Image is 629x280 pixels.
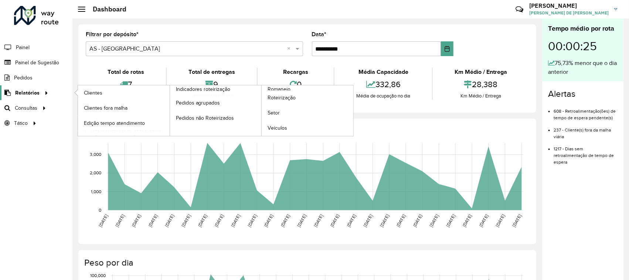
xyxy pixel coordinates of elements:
a: Roteirização [262,91,353,105]
li: 1217 - Dias sem retroalimentação de tempo de espera [554,140,618,165]
a: Clientes fora malha [78,100,170,115]
span: Clientes fora malha [84,104,127,112]
text: [DATE] [445,214,456,228]
span: Painel de Sugestão [15,59,59,66]
text: [DATE] [181,214,191,228]
div: Tempo médio por rota [548,24,618,34]
text: 1,000 [91,189,101,194]
h4: Peso por dia [84,257,529,268]
text: [DATE] [247,214,258,228]
span: Indicadores roteirização [176,85,231,93]
text: 0 [99,208,101,212]
div: Km Médio / Entrega [435,68,527,76]
text: [DATE] [495,214,506,228]
a: Clientes [78,85,170,100]
text: [DATE] [263,214,274,228]
a: Contato Rápido [511,1,527,17]
h3: [PERSON_NAME] [529,2,609,9]
text: [DATE] [396,214,407,228]
text: [DATE] [214,214,224,228]
text: [DATE] [412,214,423,228]
text: [DATE] [429,214,439,228]
text: [DATE] [511,214,522,228]
text: [DATE] [296,214,307,228]
a: Edição tempo atendimento [78,116,170,130]
span: Tático [14,119,28,127]
text: [DATE] [478,214,489,228]
span: Edição tempo atendimento [84,119,145,127]
div: 75,73% menor que o dia anterior [548,59,618,76]
a: Indicadores roteirização [78,85,262,136]
div: Total de entregas [169,68,255,76]
text: [DATE] [98,214,109,228]
a: Setor [262,106,353,120]
text: [DATE] [115,214,125,228]
text: [DATE] [462,214,473,228]
li: 237 - Cliente(s) fora da malha viária [554,121,618,140]
text: [DATE] [280,214,290,228]
a: Romaneio [170,85,354,136]
button: Choose Date [441,41,453,56]
text: [DATE] [330,214,340,228]
div: Média de ocupação no dia [336,92,430,100]
div: 7 [88,76,164,92]
span: Setor [268,109,280,117]
span: Pedidos [14,74,33,82]
text: [DATE] [197,214,208,228]
text: [DATE] [230,214,241,228]
div: Total de rotas [88,68,164,76]
text: [DATE] [147,214,158,228]
div: 28,388 [435,76,527,92]
text: [DATE] [379,214,390,228]
span: Clientes [84,89,102,97]
div: 00:00:25 [548,34,618,59]
h4: Alertas [548,89,618,99]
text: [DATE] [346,214,357,228]
li: 608 - Retroalimentação(ões) de tempo de espera pendente(s) [554,102,618,121]
text: [DATE] [131,214,142,228]
span: Consultas [15,104,37,112]
text: 3,000 [90,152,101,157]
div: 9 [169,76,255,92]
span: Clear all [288,44,294,53]
text: [DATE] [164,214,175,228]
div: 332,86 [336,76,430,92]
span: Relatórios [15,89,40,97]
span: Pedidos não Roteirizados [176,114,234,122]
text: 2,000 [90,171,101,175]
text: 100,000 [90,273,106,278]
a: Pedidos não Roteirizados [170,110,262,125]
span: Pedidos agrupados [176,99,220,107]
span: Roteirização [268,94,296,102]
text: [DATE] [313,214,324,228]
div: Km Médio / Entrega [435,92,527,100]
span: Veículos [268,124,287,132]
span: [PERSON_NAME] DE [PERSON_NAME] [529,10,609,16]
a: Pedidos agrupados [170,95,262,110]
span: Painel [16,44,30,51]
text: [DATE] [363,214,373,228]
h2: Dashboard [85,5,126,13]
a: Veículos [262,121,353,136]
div: Média Capacidade [336,68,430,76]
label: Filtrar por depósito [86,30,139,39]
div: Recargas [259,68,332,76]
div: 0 [259,76,332,92]
span: Romaneio [268,85,290,93]
label: Data [312,30,327,39]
